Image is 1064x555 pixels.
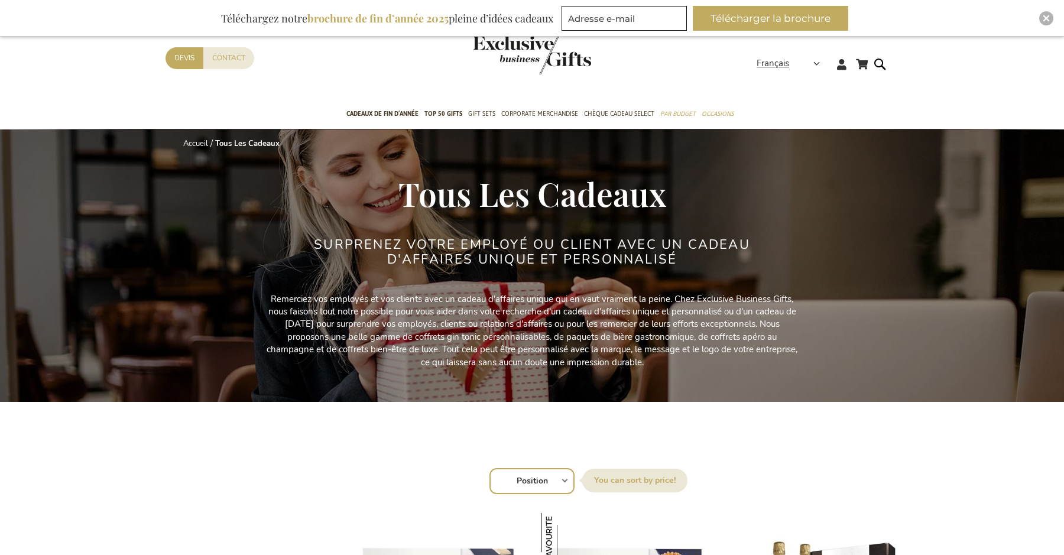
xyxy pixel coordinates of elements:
span: Cadeaux de fin d’année [346,108,419,120]
a: Contact [203,47,254,69]
a: Accueil [183,138,208,149]
span: TOP 50 Gifts [424,108,462,120]
p: Remerciez vos employés et vos clients avec un cadeau d'affaires unique qui en vaut vraiment la pe... [266,293,798,369]
input: Adresse e-mail [562,6,687,31]
span: Gift Sets [468,108,495,120]
span: Corporate Merchandise [501,108,578,120]
div: Close [1039,11,1053,25]
img: Exclusive Business gifts logo [473,35,591,74]
button: Télécharger la brochure [693,6,848,31]
form: marketing offers and promotions [562,6,690,34]
div: Français [757,57,828,70]
img: Close [1043,15,1050,22]
strong: Tous Les Cadeaux [215,138,280,149]
b: brochure de fin d’année 2025 [307,11,449,25]
h2: SURPRENEZ VOTRE EMPLOYÉ OU CLIENT AVEC UN CADEAU D'AFFAIRES UNIQUE ET PERSONNALISÉ [310,238,754,266]
span: Français [757,57,789,70]
a: store logo [473,35,532,74]
span: Chèque Cadeau Select [584,108,654,120]
label: [GEOGRAPHIC_DATA] par [582,469,687,492]
span: Tous Les Cadeaux [398,171,666,215]
span: Occasions [702,108,734,120]
a: Devis [166,47,203,69]
span: Par budget [660,108,696,120]
div: Téléchargez notre pleine d’idées cadeaux [216,6,559,31]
